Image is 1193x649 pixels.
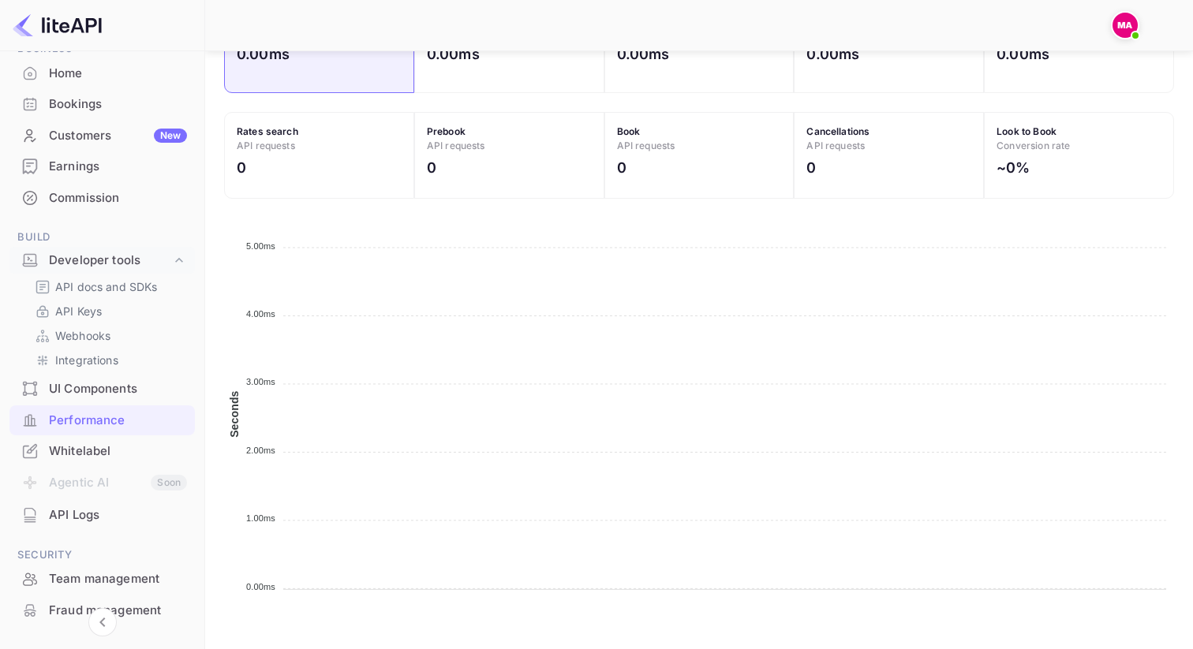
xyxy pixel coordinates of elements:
div: Earnings [49,158,187,176]
span: API requests [427,140,485,151]
a: Team management [9,564,195,593]
div: Integrations [28,349,189,371]
div: Home [49,65,187,83]
span: Conversion rate [997,140,1070,151]
a: Home [9,58,195,88]
div: Home [9,58,195,89]
div: CustomersNew [9,121,195,151]
tspan: 5.00ms [246,241,275,251]
a: Performance [9,405,195,435]
div: Team management [9,564,195,595]
h2: 0 [617,157,626,178]
span: Build [9,229,195,246]
div: Performance [9,405,195,436]
tspan: 4.00ms [246,309,275,319]
a: Whitelabel [9,436,195,465]
div: API docs and SDKs [28,275,189,298]
div: UI Components [49,380,187,398]
h2: 0 [427,157,436,178]
a: Earnings [9,151,195,181]
a: Fraud management [9,595,195,625]
a: CustomersNew [9,121,195,150]
div: Performance [49,412,187,430]
div: API Keys [28,300,189,323]
div: Team management [49,570,187,588]
h2: ~0% [997,157,1030,178]
h2: 0 [237,157,246,178]
strong: Prebook [427,125,466,137]
a: API docs and SDKs [35,278,182,295]
button: Collapse navigation [88,608,117,636]
tspan: 3.00ms [246,377,275,386]
h2: 0.00ms [237,43,290,65]
text: Seconds [228,390,241,437]
strong: Look to Book [997,125,1056,137]
div: Whitelabel [9,436,195,467]
a: Integrations [35,352,182,368]
div: Bookings [49,95,187,114]
tspan: 1.00ms [246,513,275,523]
div: Fraud management [9,595,195,626]
h2: 0 [806,157,816,178]
div: Developer tools [9,247,195,274]
div: API Logs [49,506,187,524]
h2: 0.00ms [617,43,670,65]
a: Webhooks [35,327,182,344]
div: Commission [9,183,195,214]
div: Earnings [9,151,195,182]
tspan: 0.00ms [246,582,275,591]
strong: Cancellations [806,125,870,137]
span: API requests [806,140,865,151]
strong: Book [617,125,641,137]
h2: 0.00ms [997,43,1049,65]
div: Webhooks [28,324,189,347]
span: API requests [237,140,295,151]
div: Bookings [9,89,195,120]
a: API Logs [9,500,195,529]
div: Customers [49,127,187,145]
h2: 0.00ms [427,43,480,65]
div: API Logs [9,500,195,531]
div: UI Components [9,374,195,405]
div: Commission [49,189,187,207]
p: API docs and SDKs [55,278,158,295]
div: Developer tools [49,252,171,270]
span: Security [9,546,195,564]
strong: Rates search [237,125,298,137]
span: API requests [617,140,675,151]
a: Commission [9,183,195,212]
div: Whitelabel [49,442,187,461]
p: API Keys [55,303,102,319]
img: Maria Ancheta [1113,13,1138,38]
img: LiteAPI logo [13,13,102,38]
a: UI Components [9,374,195,403]
h2: 0.00ms [806,43,859,65]
a: Bookings [9,89,195,118]
p: Webhooks [55,327,110,344]
div: Fraud management [49,602,187,620]
p: Integrations [55,352,118,368]
div: New [154,129,187,143]
a: API Keys [35,303,182,319]
tspan: 2.00ms [246,446,275,455]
